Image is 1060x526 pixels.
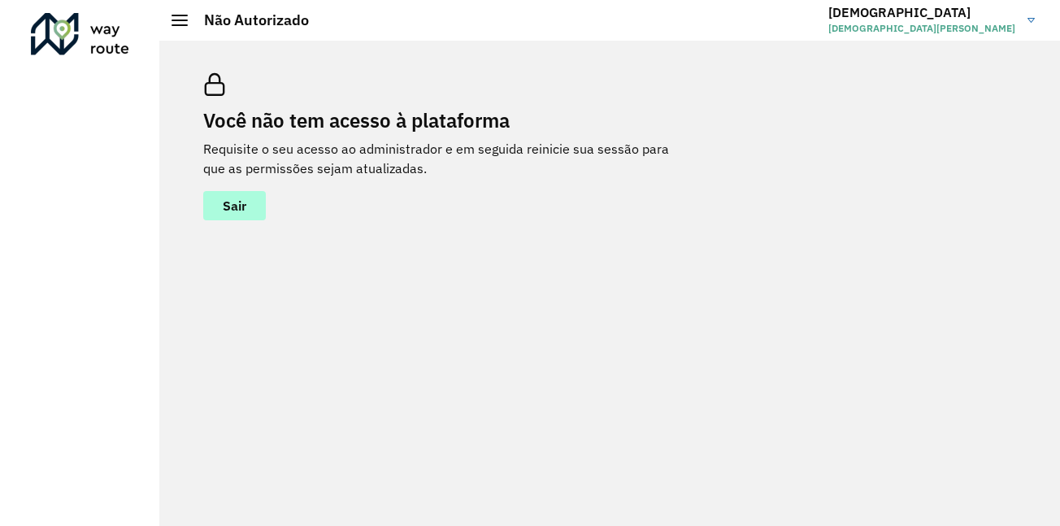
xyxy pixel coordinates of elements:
[203,109,691,133] h2: Você não tem acesso à plataforma
[223,199,246,212] span: Sair
[203,139,691,178] p: Requisite o seu acesso ao administrador e em seguida reinicie sua sessão para que as permissões s...
[188,11,309,29] h2: Não Autorizado
[203,191,266,220] button: button
[828,21,1015,36] span: [DEMOGRAPHIC_DATA][PERSON_NAME]
[828,5,1015,20] h3: [DEMOGRAPHIC_DATA]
